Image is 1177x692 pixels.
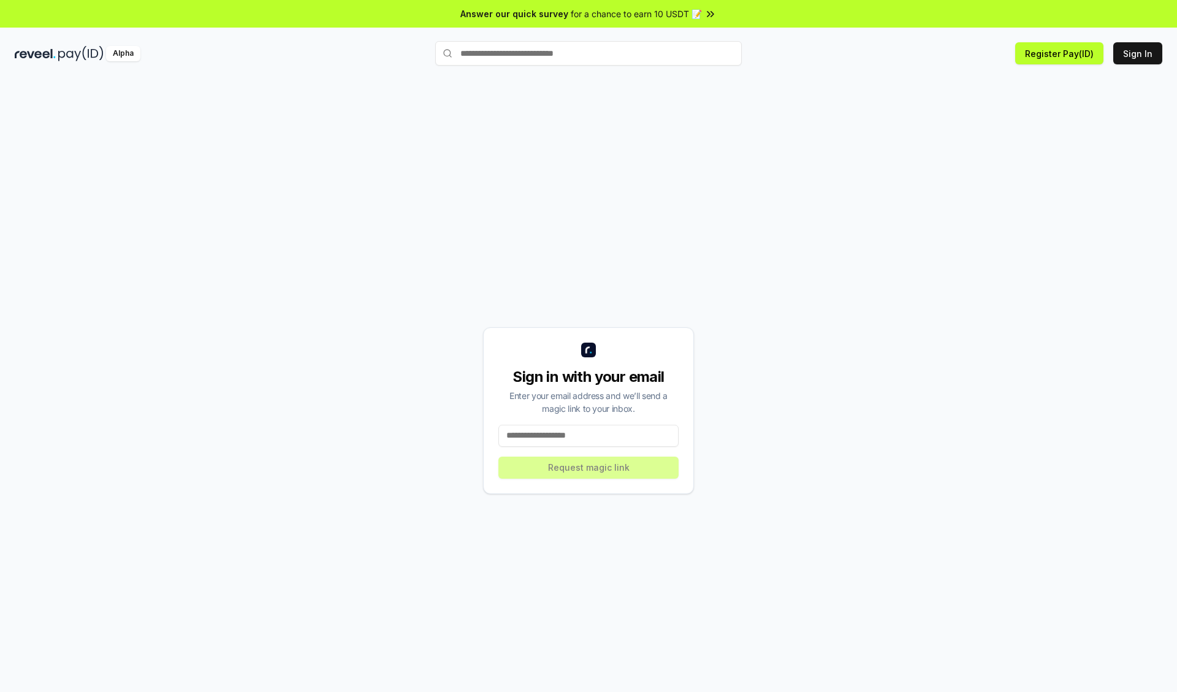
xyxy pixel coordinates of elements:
img: logo_small [581,343,596,357]
img: reveel_dark [15,46,56,61]
img: pay_id [58,46,104,61]
div: Alpha [106,46,140,61]
span: for a chance to earn 10 USDT 📝 [571,7,702,20]
button: Sign In [1113,42,1162,64]
button: Register Pay(ID) [1015,42,1103,64]
span: Answer our quick survey [460,7,568,20]
div: Sign in with your email [498,367,679,387]
div: Enter your email address and we’ll send a magic link to your inbox. [498,389,679,415]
